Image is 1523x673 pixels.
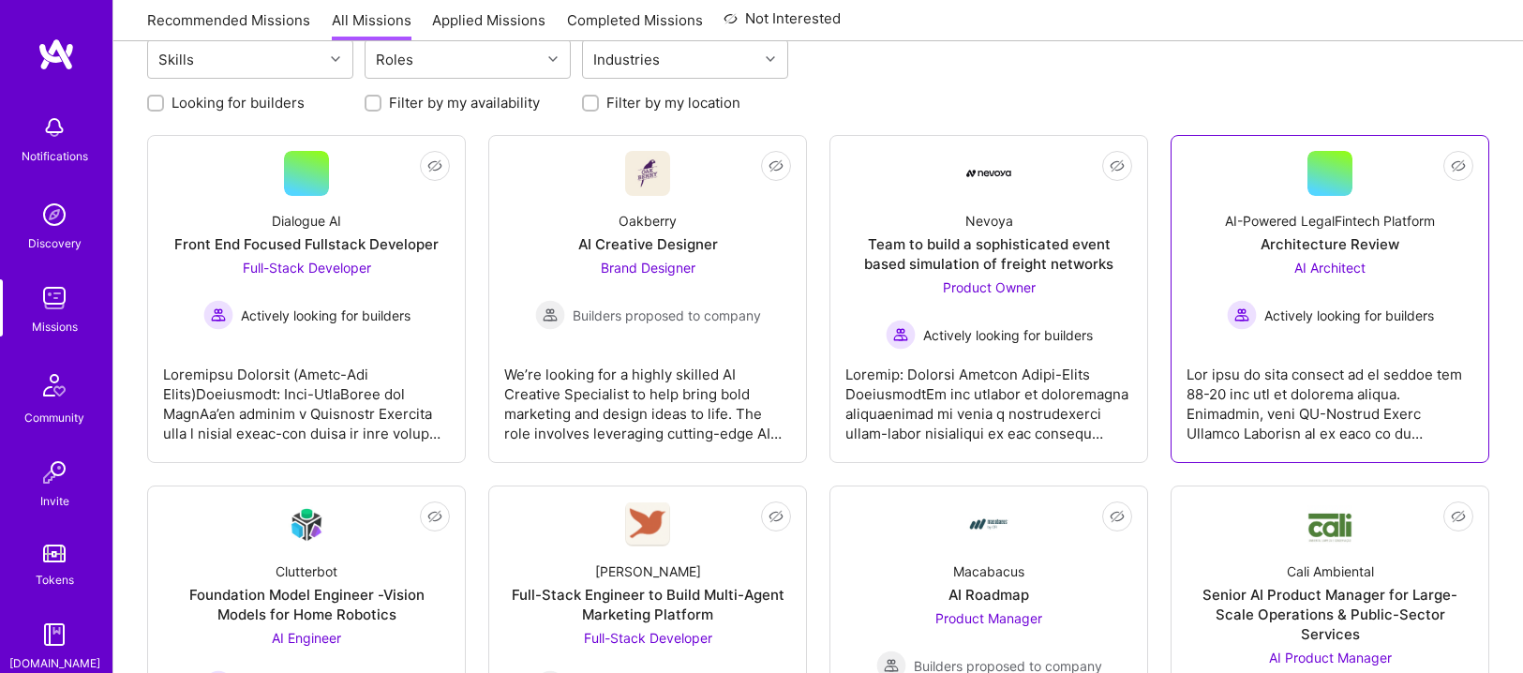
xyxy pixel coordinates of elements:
[241,306,411,325] span: Actively looking for builders
[371,46,418,73] div: Roles
[172,93,305,112] label: Looking for builders
[1451,158,1466,173] i: icon EyeClosed
[965,211,1013,231] div: Nevoya
[953,561,1024,581] div: Macabacus
[1264,306,1434,325] span: Actively looking for builders
[724,7,841,41] a: Not Interested
[1187,151,1473,447] a: AI-Powered LegalFintech PlatformArchitecture ReviewAI Architect Actively looking for buildersActi...
[1451,509,1466,524] i: icon EyeClosed
[1287,561,1374,581] div: Cali Ambiental
[584,630,712,646] span: Full-Stack Developer
[1110,158,1125,173] i: icon EyeClosed
[32,363,77,408] img: Community
[1307,505,1352,544] img: Company Logo
[1187,585,1473,644] div: Senior AI Product Manager for Large-Scale Operations & Public-Sector Services
[1294,260,1366,276] span: AI Architect
[154,46,199,73] div: Skills
[163,151,450,447] a: Dialogue AIFront End Focused Fullstack DeveloperFull-Stack Developer Actively looking for builder...
[36,570,74,590] div: Tokens
[1110,509,1125,524] i: icon EyeClosed
[36,109,73,146] img: bell
[769,158,784,173] i: icon EyeClosed
[625,151,670,196] img: Company Logo
[1261,234,1399,254] div: Architecture Review
[432,10,545,41] a: Applied Missions
[966,501,1011,546] img: Company Logo
[32,317,78,336] div: Missions
[243,260,371,276] span: Full-Stack Developer
[601,260,695,276] span: Brand Designer
[845,151,1132,447] a: Company LogoNevoyaTeam to build a sophisticated event based simulation of freight networksProduct...
[619,211,677,231] div: Oakberry
[284,502,329,546] img: Company Logo
[332,10,411,41] a: All Missions
[163,585,450,624] div: Foundation Model Engineer -Vision Models for Home Robotics
[845,350,1132,443] div: Loremip: Dolorsi Ametcon Adipi-Elits DoeiusmodtEm inc utlabor et doloremagna aliquaenimad mi veni...
[331,54,340,64] i: icon Chevron
[1227,300,1257,330] img: Actively looking for builders
[36,196,73,233] img: discovery
[845,234,1132,274] div: Team to build a sophisticated event based simulation of freight networks
[935,610,1042,626] span: Product Manager
[272,630,341,646] span: AI Engineer
[1225,211,1435,231] div: AI-Powered LegalFintech Platform
[163,350,450,443] div: Loremipsu Dolorsit (Ametc-Adi Elits)Doeiusmodt: Inci-UtlaBoree dol MagnAa’en adminim v Quisnostr ...
[948,585,1029,605] div: AI Roadmap
[966,170,1011,177] img: Company Logo
[504,151,791,447] a: Company LogoOakberryAI Creative DesignerBrand Designer Builders proposed to companyBuilders propo...
[276,561,337,581] div: Clutterbot
[427,509,442,524] i: icon EyeClosed
[36,454,73,491] img: Invite
[24,408,84,427] div: Community
[389,93,540,112] label: Filter by my availability
[174,234,439,254] div: Front End Focused Fullstack Developer
[589,46,664,73] div: Industries
[504,350,791,443] div: We’re looking for a highly skilled AI Creative Specialist to help bring bold marketing and design...
[43,545,66,562] img: tokens
[595,561,701,581] div: [PERSON_NAME]
[40,491,69,511] div: Invite
[147,10,310,41] a: Recommended Missions
[36,616,73,653] img: guide book
[606,93,740,112] label: Filter by my location
[625,502,670,546] img: Company Logo
[203,300,233,330] img: Actively looking for builders
[1187,350,1473,443] div: Lor ipsu do sita consect ad el seddoe tem 88-20 inc utl et dolorema aliqua. Enimadmin, veni QU-No...
[943,279,1036,295] span: Product Owner
[573,306,761,325] span: Builders proposed to company
[272,211,341,231] div: Dialogue AI
[578,234,718,254] div: AI Creative Designer
[37,37,75,71] img: logo
[36,279,73,317] img: teamwork
[567,10,703,41] a: Completed Missions
[766,54,775,64] i: icon Chevron
[28,233,82,253] div: Discovery
[9,653,100,673] div: [DOMAIN_NAME]
[769,509,784,524] i: icon EyeClosed
[1269,650,1392,666] span: AI Product Manager
[923,325,1093,345] span: Actively looking for builders
[886,320,916,350] img: Actively looking for builders
[535,300,565,330] img: Builders proposed to company
[427,158,442,173] i: icon EyeClosed
[22,146,88,166] div: Notifications
[548,54,558,64] i: icon Chevron
[504,585,791,624] div: Full-Stack Engineer to Build Multi-Agent Marketing Platform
